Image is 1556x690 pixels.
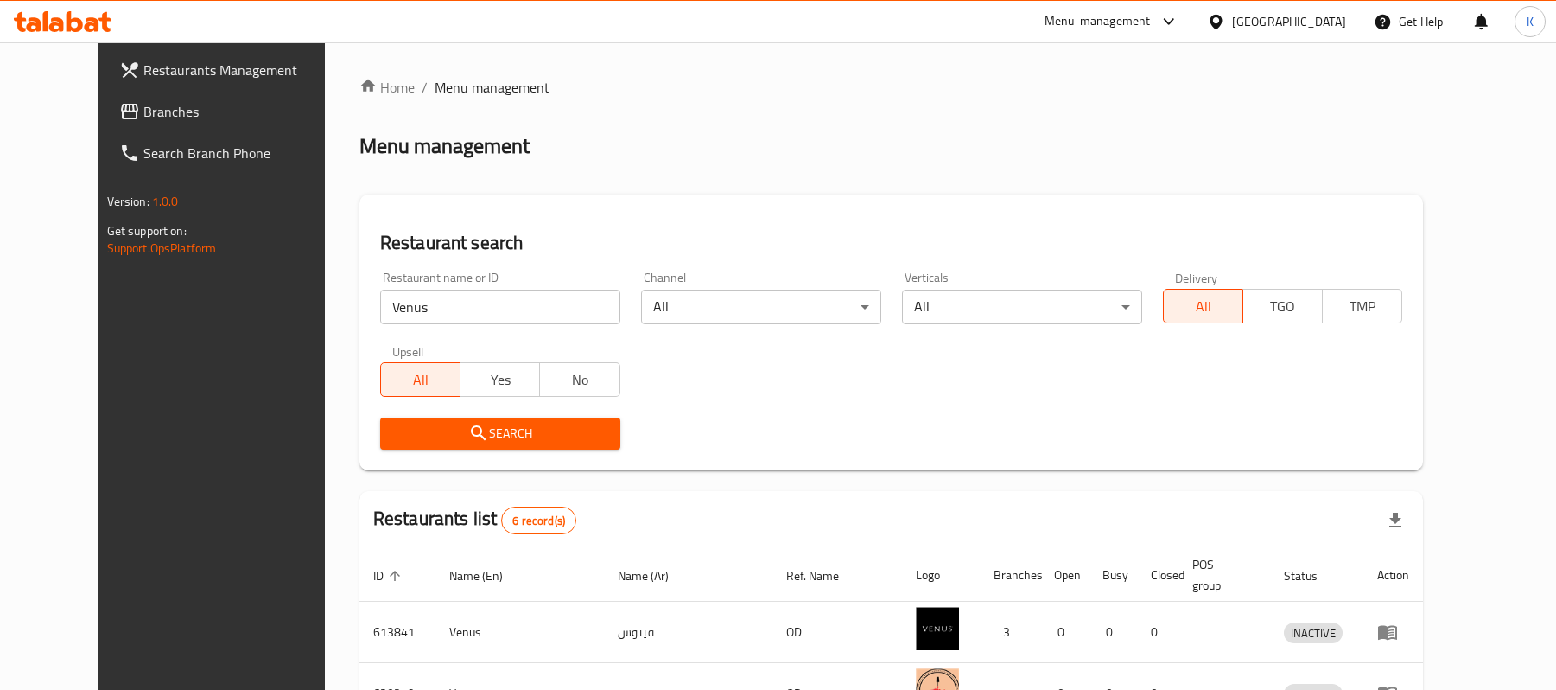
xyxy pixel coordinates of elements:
[980,602,1040,663] td: 3
[1375,500,1416,541] div: Export file
[388,367,454,393] span: All
[502,513,575,529] span: 6 record(s)
[1284,565,1340,586] span: Status
[392,345,424,357] label: Upsell
[359,602,435,663] td: 613841
[105,132,359,174] a: Search Branch Phone
[1242,289,1323,323] button: TGO
[501,507,576,534] div: Total records count
[449,565,525,586] span: Name (En)
[1322,289,1402,323] button: TMP
[105,91,359,132] a: Branches
[143,60,345,80] span: Restaurants Management
[1040,549,1089,602] th: Open
[1363,549,1423,602] th: Action
[618,565,691,586] span: Name (Ar)
[604,602,772,663] td: فينوس
[105,49,359,91] a: Restaurants Management
[1171,294,1236,319] span: All
[359,77,1424,98] nav: breadcrumb
[380,290,620,324] input: Search for restaurant name or ID..
[1137,549,1178,602] th: Closed
[539,362,619,397] button: No
[394,423,607,444] span: Search
[1045,11,1151,32] div: Menu-management
[435,77,549,98] span: Menu management
[460,362,540,397] button: Yes
[547,367,613,393] span: No
[1192,554,1250,596] span: POS group
[1330,294,1395,319] span: TMP
[902,549,980,602] th: Logo
[107,237,217,259] a: Support.OpsPlatform
[380,230,1403,256] h2: Restaurant search
[359,132,530,160] h2: Menu management
[1089,549,1137,602] th: Busy
[1089,602,1137,663] td: 0
[641,290,881,324] div: All
[1284,623,1343,643] div: INACTIVE
[1163,289,1243,323] button: All
[1377,622,1409,642] div: Menu
[152,190,179,213] span: 1.0.0
[373,506,576,534] h2: Restaurants list
[435,602,604,663] td: Venus
[772,602,902,663] td: OD
[380,362,460,397] button: All
[1284,623,1343,643] span: INACTIVE
[380,418,620,450] button: Search
[359,77,415,98] a: Home
[143,101,345,122] span: Branches
[373,565,406,586] span: ID
[1040,602,1089,663] td: 0
[422,77,428,98] li: /
[107,190,149,213] span: Version:
[143,143,345,163] span: Search Branch Phone
[1137,602,1178,663] td: 0
[980,549,1040,602] th: Branches
[916,607,959,650] img: Venus
[107,220,187,242] span: Get support on:
[1232,12,1346,31] div: [GEOGRAPHIC_DATA]
[786,565,861,586] span: Ref. Name
[1527,12,1534,31] span: K
[902,290,1142,324] div: All
[1175,272,1218,284] label: Delivery
[467,367,533,393] span: Yes
[1250,294,1316,319] span: TGO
